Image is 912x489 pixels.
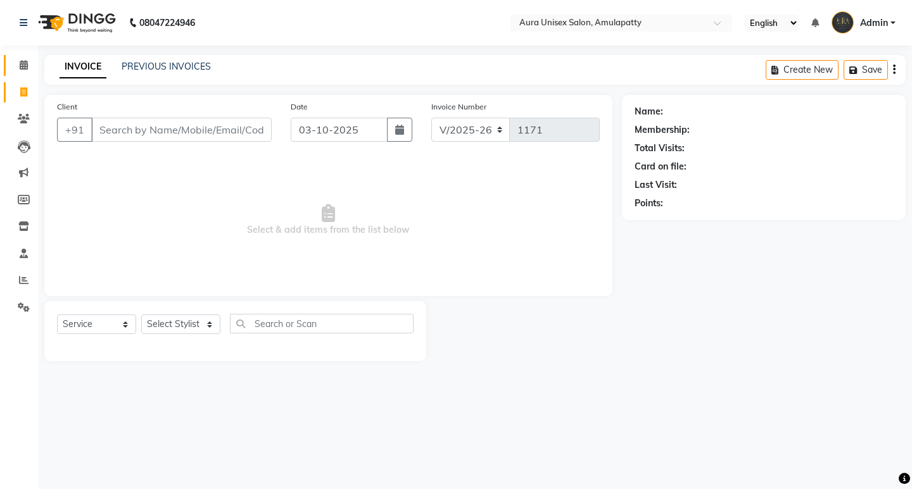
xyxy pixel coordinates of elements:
div: Last Visit: [635,178,677,192]
div: Name: [635,105,663,118]
span: Select & add items from the list below [57,157,600,283]
button: Create New [766,60,839,80]
span: Admin [860,16,888,30]
button: Save [844,60,888,80]
img: Admin [832,11,854,34]
a: INVOICE [60,56,106,78]
label: Invoice Number [431,101,486,113]
img: logo [32,5,119,40]
button: +91 [57,118,92,142]
div: Card on file: [635,160,687,173]
input: Search or Scan [230,314,414,333]
b: 08047224946 [139,5,195,40]
div: Total Visits: [635,142,685,155]
input: Search by Name/Mobile/Email/Code [91,118,272,142]
div: Points: [635,197,663,210]
label: Date [291,101,308,113]
div: Membership: [635,123,690,137]
a: PREVIOUS INVOICES [122,61,211,72]
label: Client [57,101,77,113]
